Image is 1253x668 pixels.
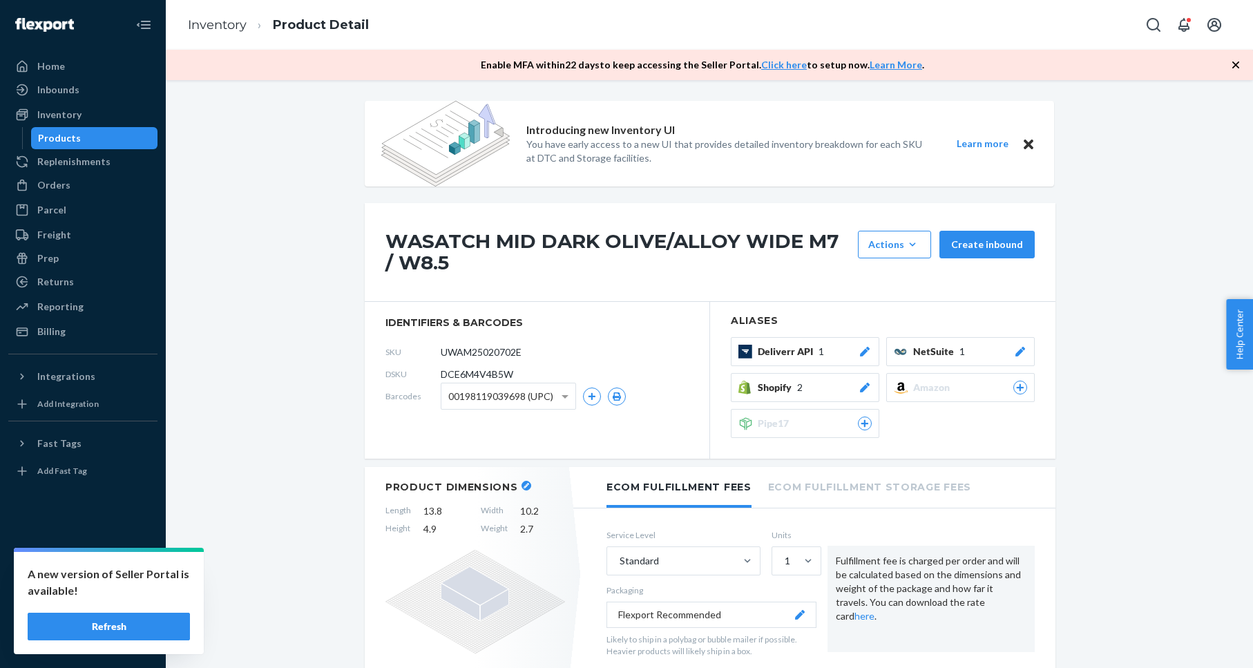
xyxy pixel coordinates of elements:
[1163,627,1239,661] iframe: Opens a widget where you can chat to one of our agents
[8,224,157,246] a: Freight
[385,504,411,518] span: Length
[38,131,81,145] div: Products
[8,104,157,126] a: Inventory
[423,504,468,518] span: 13.8
[8,247,157,269] a: Prep
[731,316,1035,326] h2: Aliases
[8,271,157,293] a: Returns
[8,629,157,651] button: Give Feedback
[385,522,411,536] span: Height
[37,108,82,122] div: Inventory
[385,231,851,274] h1: WASATCH MID DARK OLIVE/ALLOY WIDE M7 / W8.5
[606,602,816,628] button: Flexport Recommended
[37,251,59,265] div: Prep
[177,5,380,46] ol: breadcrumbs
[8,199,157,221] a: Parcel
[385,316,689,330] span: identifiers & barcodes
[37,228,71,242] div: Freight
[8,296,157,318] a: Reporting
[8,174,157,196] a: Orders
[130,11,157,39] button: Close Navigation
[606,467,752,508] li: Ecom Fulfillment Fees
[441,368,513,381] span: DCE6M4V4B5W
[783,554,785,568] input: 1
[772,529,816,541] label: Units
[886,337,1035,366] button: NetSuite1
[37,178,70,192] div: Orders
[381,101,510,187] img: new-reports-banner-icon.82668bd98b6a51aee86340f2a7b77ae3.png
[481,58,924,72] p: Enable MFA within 22 days to keep accessing the Seller Portal. to setup now. .
[819,345,824,359] span: 1
[606,584,816,596] p: Packaging
[1020,135,1037,153] button: Close
[618,554,620,568] input: Standard
[481,522,508,536] span: Weight
[758,417,794,430] span: Pipe17
[188,17,247,32] a: Inventory
[481,504,508,518] span: Width
[385,368,441,380] span: DSKU
[8,559,157,581] a: Settings
[526,122,675,138] p: Introducing new Inventory UI
[37,275,74,289] div: Returns
[28,613,190,640] button: Refresh
[385,390,441,402] span: Barcodes
[37,325,66,338] div: Billing
[37,370,95,383] div: Integrations
[8,151,157,173] a: Replenishments
[8,432,157,455] button: Fast Tags
[1170,11,1198,39] button: Open notifications
[913,381,955,394] span: Amazon
[31,127,158,149] a: Products
[448,385,553,408] span: 00198119039698 (UPC)
[526,137,931,165] p: You have early access to a new UI that provides detailed inventory breakdown for each SKU at DTC ...
[37,437,82,450] div: Fast Tags
[273,17,369,32] a: Product Detail
[868,238,921,251] div: Actions
[858,231,931,258] button: Actions
[28,566,190,599] p: A new version of Seller Portal is available!
[8,321,157,343] a: Billing
[758,345,819,359] span: Deliverr API
[606,529,761,541] label: Service Level
[15,18,74,32] img: Flexport logo
[8,582,157,604] a: Talk to Support
[1201,11,1228,39] button: Open account menu
[785,554,790,568] div: 1
[758,381,797,394] span: Shopify
[8,606,157,628] a: Help Center
[8,55,157,77] a: Home
[761,59,807,70] a: Click here
[423,522,468,536] span: 4.9
[37,155,111,169] div: Replenishments
[520,522,565,536] span: 2.7
[828,546,1035,652] div: Fulfillment fee is charged per order and will be calculated based on the dimensions and weight of...
[731,409,879,438] button: Pipe17
[8,79,157,101] a: Inbounds
[8,393,157,415] a: Add Integration
[37,300,84,314] div: Reporting
[1140,11,1167,39] button: Open Search Box
[886,373,1035,402] button: Amazon
[913,345,959,359] span: NetSuite
[768,467,971,505] li: Ecom Fulfillment Storage Fees
[385,481,518,493] h2: Product Dimensions
[939,231,1035,258] button: Create inbound
[948,135,1017,153] button: Learn more
[870,59,922,70] a: Learn More
[8,365,157,388] button: Integrations
[8,460,157,482] a: Add Fast Tag
[620,554,659,568] div: Standard
[37,398,99,410] div: Add Integration
[37,203,66,217] div: Parcel
[37,465,87,477] div: Add Fast Tag
[606,633,816,657] p: Likely to ship in a polybag or bubble mailer if possible. Heavier products will likely ship in a ...
[959,345,965,359] span: 1
[797,381,803,394] span: 2
[37,83,79,97] div: Inbounds
[854,610,874,622] a: here
[37,59,65,73] div: Home
[731,337,879,366] button: Deliverr API1
[1226,299,1253,370] button: Help Center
